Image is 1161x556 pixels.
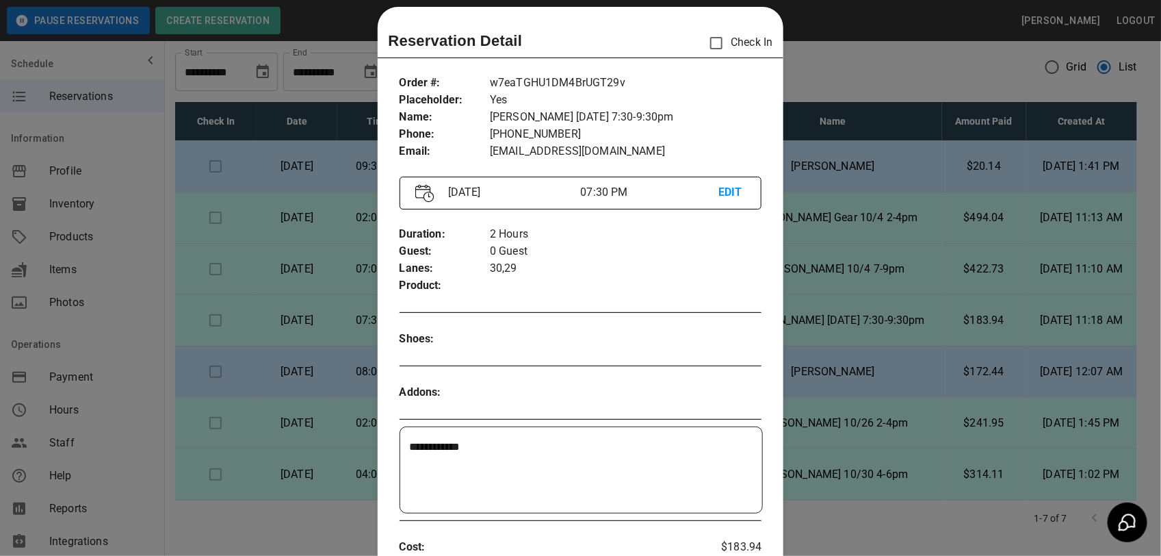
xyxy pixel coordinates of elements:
[443,184,581,201] p: [DATE]
[400,260,490,277] p: Lanes :
[490,243,761,260] p: 0 Guest
[400,126,490,143] p: Phone :
[400,243,490,260] p: Guest :
[580,184,718,201] p: 07:30 PM
[718,184,746,201] p: EDIT
[400,384,490,401] p: Addons :
[702,29,772,58] p: Check In
[490,109,761,126] p: [PERSON_NAME] [DATE] 7:30-9:30pm
[400,226,490,243] p: Duration :
[389,29,523,52] p: Reservation Detail
[490,92,761,109] p: Yes
[400,92,490,109] p: Placeholder :
[701,539,761,556] p: $183.94
[400,331,490,348] p: Shoes :
[490,126,761,143] p: [PHONE_NUMBER]
[400,277,490,294] p: Product :
[490,260,761,277] p: 30,29
[490,143,761,160] p: [EMAIL_ADDRESS][DOMAIN_NAME]
[490,226,761,243] p: 2 Hours
[400,75,490,92] p: Order # :
[400,539,702,556] p: Cost :
[400,109,490,126] p: Name :
[490,75,761,92] p: w7eaTGHU1DM4BrUGT29v
[415,184,434,203] img: Vector
[400,143,490,160] p: Email :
